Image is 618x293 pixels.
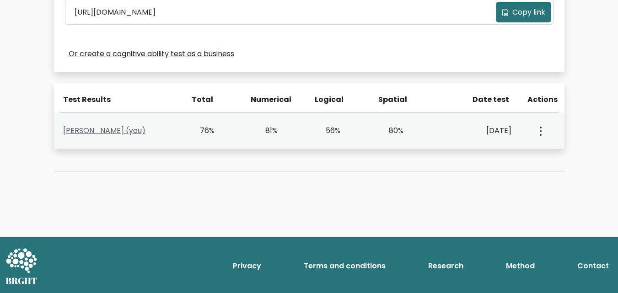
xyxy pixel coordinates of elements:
[574,257,613,275] a: Contact
[442,94,516,105] div: Date test
[527,94,559,105] div: Actions
[189,125,215,136] div: 76%
[496,2,551,22] button: Copy link
[63,125,145,136] a: [PERSON_NAME] (you)
[315,94,341,105] div: Logical
[252,125,278,136] div: 81%
[441,125,511,136] div: [DATE]
[229,257,265,275] a: Privacy
[187,94,214,105] div: Total
[251,94,277,105] div: Numerical
[512,7,545,18] span: Copy link
[425,257,467,275] a: Research
[378,94,405,105] div: Spatial
[69,48,234,59] a: Or create a cognitive ability test as a business
[315,125,341,136] div: 56%
[63,94,176,105] div: Test Results
[502,257,538,275] a: Method
[300,257,389,275] a: Terms and conditions
[377,125,403,136] div: 80%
